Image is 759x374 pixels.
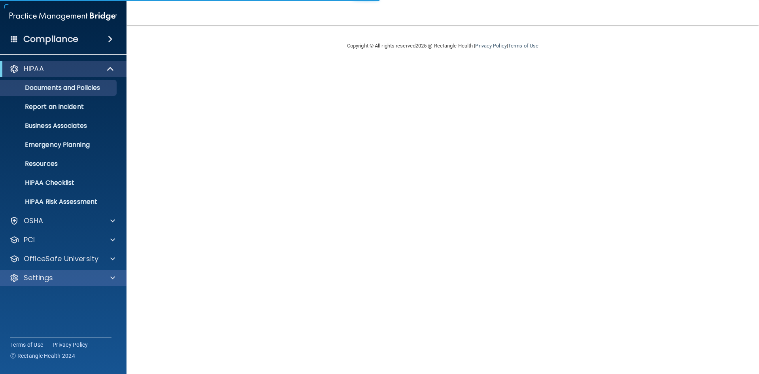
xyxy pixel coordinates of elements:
a: Privacy Policy [53,341,88,349]
p: Resources [5,160,113,168]
a: OfficeSafe University [9,254,115,264]
p: Business Associates [5,122,113,130]
p: Emergency Planning [5,141,113,149]
p: Documents and Policies [5,84,113,92]
p: PCI [24,235,35,245]
h4: Compliance [23,34,78,45]
span: Ⓒ Rectangle Health 2024 [10,352,75,360]
p: Report an Incident [5,103,113,111]
div: Copyright © All rights reserved 2025 @ Rectangle Health | | [298,33,587,59]
a: PCI [9,235,115,245]
a: Settings [9,273,115,283]
p: HIPAA Risk Assessment [5,198,113,206]
a: Privacy Policy [475,43,506,49]
p: HIPAA Checklist [5,179,113,187]
p: Settings [24,273,53,283]
a: Terms of Use [508,43,538,49]
img: PMB logo [9,8,117,24]
a: OSHA [9,216,115,226]
a: Terms of Use [10,341,43,349]
a: HIPAA [9,64,115,74]
p: OSHA [24,216,43,226]
p: HIPAA [24,64,44,74]
p: OfficeSafe University [24,254,98,264]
